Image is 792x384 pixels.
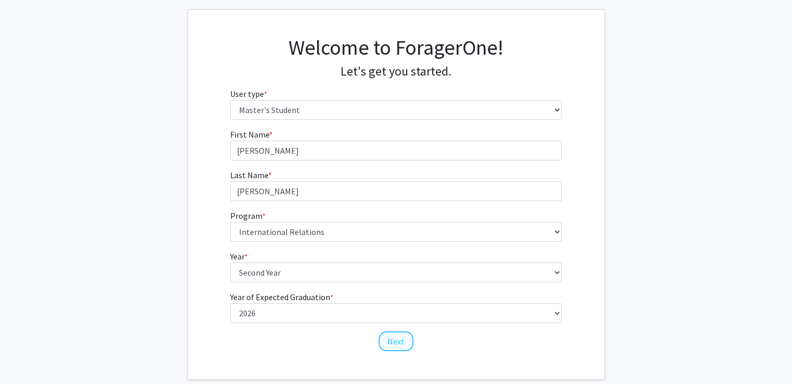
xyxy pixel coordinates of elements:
[230,291,333,303] label: Year of Expected Graduation
[230,64,562,79] h4: Let's get you started.
[230,170,268,180] span: Last Name
[379,331,413,351] button: Next
[230,129,269,140] span: First Name
[230,250,248,263] label: Year
[230,88,267,100] label: User type
[230,35,562,60] h1: Welcome to ForagerOne!
[230,209,266,222] label: Program
[8,337,44,376] iframe: Chat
